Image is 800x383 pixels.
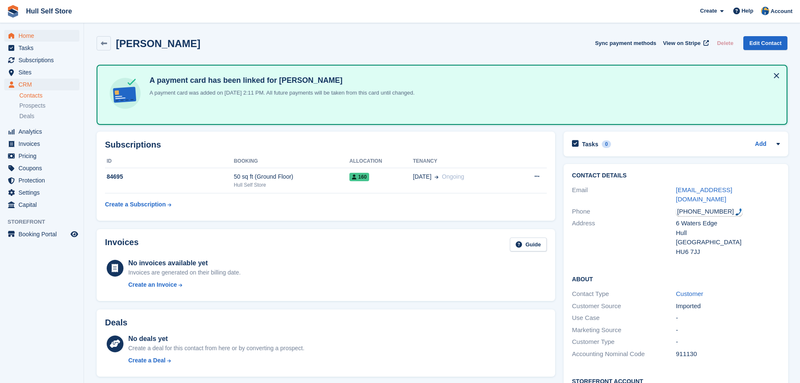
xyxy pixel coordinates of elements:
[18,66,69,78] span: Sites
[572,325,676,335] div: Marketing Source
[676,186,732,203] a: [EMAIL_ADDRESS][DOMAIN_NAME]
[19,92,79,100] a: Contacts
[18,199,69,211] span: Capital
[572,219,676,256] div: Address
[128,344,304,353] div: Create a deal for this contact from here or by converting a prospect.
[676,290,703,297] a: Customer
[4,54,79,66] a: menu
[128,334,304,344] div: No deals yet
[572,289,676,299] div: Contact Type
[4,187,79,198] a: menu
[105,197,171,212] a: Create a Subscription
[105,318,127,328] h2: Deals
[4,162,79,174] a: menu
[19,101,79,110] a: Prospects
[413,172,431,181] span: [DATE]
[128,280,241,289] a: Create an Invoice
[105,200,166,209] div: Create a Subscription
[755,140,766,149] a: Add
[572,301,676,311] div: Customer Source
[4,174,79,186] a: menu
[18,30,69,42] span: Home
[442,173,464,180] span: Ongoing
[18,228,69,240] span: Booking Portal
[713,36,737,50] button: Delete
[18,42,69,54] span: Tasks
[128,268,241,277] div: Invoices are generated on their billing date.
[572,313,676,323] div: Use Case
[146,76,414,85] h4: A payment card has been linked for [PERSON_NAME]
[660,36,711,50] a: View on Stripe
[572,349,676,359] div: Accounting Nominal Code
[234,172,349,181] div: 50 sq ft (Ground Floor)
[663,39,700,48] span: View on Stripe
[700,7,717,15] span: Create
[676,313,780,323] div: -
[18,126,69,137] span: Analytics
[19,112,79,121] a: Deals
[4,30,79,42] a: menu
[572,185,676,204] div: Email
[18,187,69,198] span: Settings
[23,4,75,18] a: Hull Self Store
[676,238,780,247] div: [GEOGRAPHIC_DATA]
[18,174,69,186] span: Protection
[742,7,753,15] span: Help
[19,112,34,120] span: Deals
[105,140,547,150] h2: Subscriptions
[105,155,234,168] th: ID
[128,356,304,365] a: Create a Deal
[69,229,79,239] a: Preview store
[4,150,79,162] a: menu
[595,36,656,50] button: Sync payment methods
[18,162,69,174] span: Coupons
[7,5,19,18] img: stora-icon-8386f47178a22dfd0bd8f6a31ec36ba5ce8667c1dd55bd0f319d3a0aa187defe.svg
[572,172,780,179] h2: Contact Details
[676,349,780,359] div: 911130
[676,219,780,228] div: 6 Waters Edge
[4,79,79,90] a: menu
[19,102,45,110] span: Prospects
[676,228,780,238] div: Hull
[18,54,69,66] span: Subscriptions
[128,258,241,268] div: No invoices available yet
[510,238,547,251] a: Guide
[735,208,742,216] img: hfpfyWBK5wQHBAGPgDf9c6qAYOxxMAAAAASUVORK5CYII=
[572,207,676,217] div: Phone
[128,356,165,365] div: Create a Deal
[582,140,598,148] h2: Tasks
[676,301,780,311] div: Imported
[234,155,349,168] th: Booking
[676,337,780,347] div: -
[413,155,512,168] th: Tenancy
[771,7,792,16] span: Account
[572,337,676,347] div: Customer Type
[234,181,349,189] div: Hull Self Store
[4,66,79,78] a: menu
[4,199,79,211] a: menu
[146,89,414,97] p: A payment card was added on [DATE] 2:11 PM. All future payments will be taken from this card unti...
[349,155,413,168] th: Allocation
[108,76,143,111] img: card-linked-ebf98d0992dc2aeb22e95c0e3c79077019eb2392cfd83c6a337811c24bc77127.svg
[105,238,139,251] h2: Invoices
[4,138,79,150] a: menu
[676,207,742,217] div: Call: +447768754655
[602,140,611,148] div: 0
[128,280,177,289] div: Create an Invoice
[18,79,69,90] span: CRM
[105,172,234,181] div: 84695
[4,228,79,240] a: menu
[761,7,769,15] img: Hull Self Store
[8,218,84,226] span: Storefront
[116,38,200,49] h2: [PERSON_NAME]
[4,42,79,54] a: menu
[572,275,780,283] h2: About
[349,173,369,181] span: 160
[676,247,780,257] div: HU6 7JJ
[18,138,69,150] span: Invoices
[676,325,780,335] div: -
[743,36,787,50] a: Edit Contact
[18,150,69,162] span: Pricing
[4,126,79,137] a: menu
